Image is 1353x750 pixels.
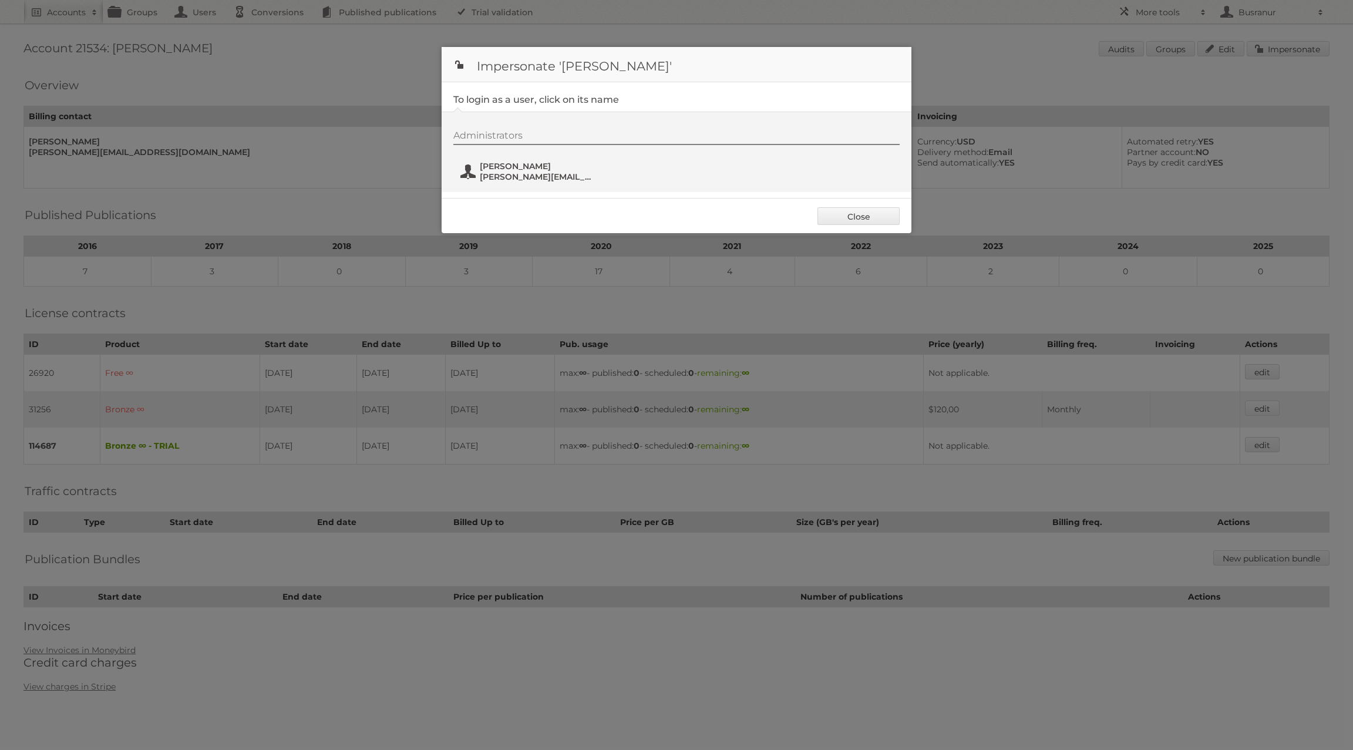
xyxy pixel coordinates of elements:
[480,171,594,182] span: [PERSON_NAME][EMAIL_ADDRESS][DOMAIN_NAME]
[453,130,900,145] div: Administrators
[817,207,900,225] a: Close
[480,161,594,171] span: [PERSON_NAME]
[459,160,597,183] button: [PERSON_NAME] [PERSON_NAME][EMAIL_ADDRESS][DOMAIN_NAME]
[453,94,619,105] legend: To login as a user, click on its name
[442,47,911,82] h1: Impersonate '[PERSON_NAME]'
